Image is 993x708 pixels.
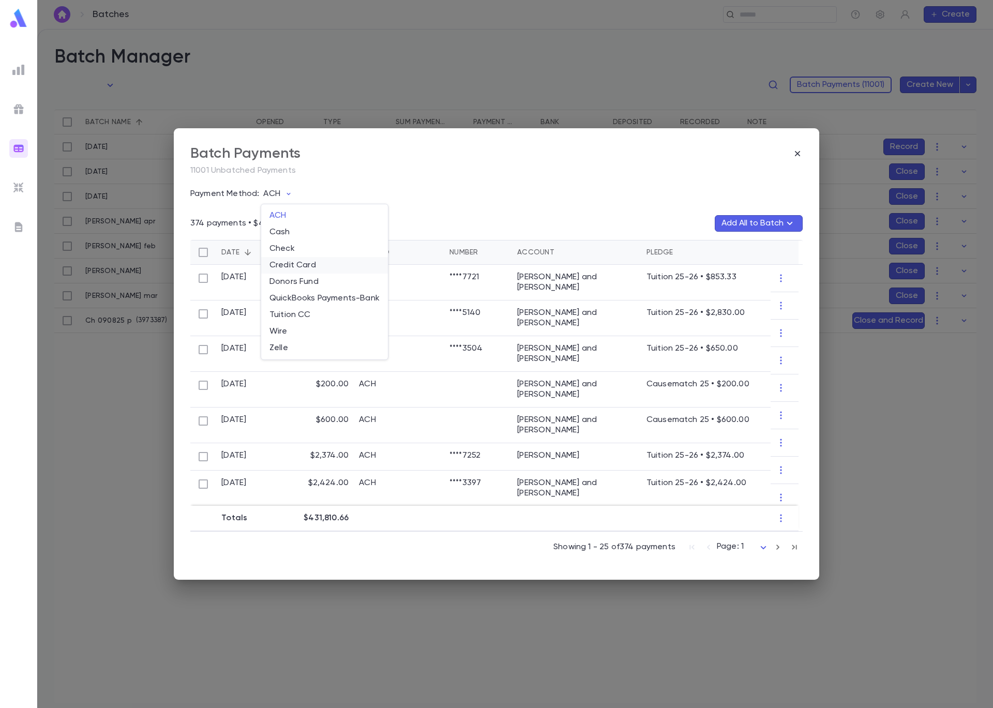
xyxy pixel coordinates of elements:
li: Donors Fund [261,274,388,290]
li: Wire [261,323,388,340]
li: Credit Card [261,257,388,274]
li: Check [261,240,388,257]
li: ACH [261,207,388,224]
li: QuickBooks Payments-Bank [261,290,388,307]
li: Cash [261,224,388,240]
li: Tuition CC [261,307,388,323]
li: Zelle [261,340,388,356]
